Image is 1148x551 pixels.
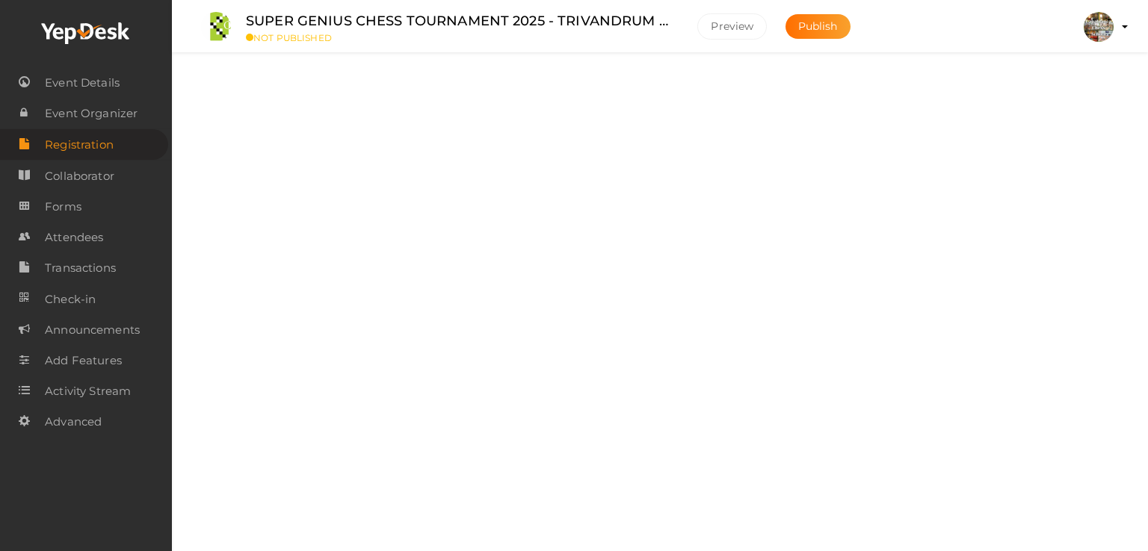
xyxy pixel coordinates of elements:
img: SNXIXYF2_small.jpeg [1084,12,1114,42]
a: Addons Create addons for event [217,239,1102,253]
img: embed.svg [226,310,255,336]
span: Advanced [45,407,102,437]
span: Add Features [45,346,122,376]
img: setting.svg [226,399,247,425]
a: Embedding Registration Embed registration in your website. [217,328,1102,342]
span: Check-in [45,284,96,314]
button: Publish [786,14,851,39]
span: Event Details [45,68,120,98]
span: Registration [45,130,114,160]
span: Registration Status [940,75,1043,105]
div: Addons [271,218,1062,232]
button: Preview [697,13,767,40]
span: Collaborator [45,161,114,191]
label: Embed registration in your website. [271,321,450,339]
img: ZWDSDSR4_small.jpeg [201,12,231,42]
span: Transactions [45,253,116,283]
div: Embedding Registration [271,307,1062,321]
span: Event Organizer [45,99,138,128]
label: Change registration settings [271,410,414,428]
img: box.svg [226,132,253,158]
label: Create registration packages [271,143,416,161]
span: Publish [798,19,838,33]
span: Announcements [45,315,140,345]
small: NOT PUBLISHED [246,32,675,43]
span: Forms [45,192,81,222]
label: Create addons for event [271,232,391,250]
a: Settings Change registration settings [217,417,1102,431]
img: addon.svg [226,221,253,247]
div: Settings [271,396,1062,410]
a: Packages Create registration packages [217,150,1102,164]
div: Packages [271,129,1062,143]
label: SUPER GENIUS CHESS TOURNAMENT 2025 - TRIVANDRUM EDITION [246,10,675,32]
span: Activity Stream [45,376,131,406]
span: Attendees [45,222,103,252]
